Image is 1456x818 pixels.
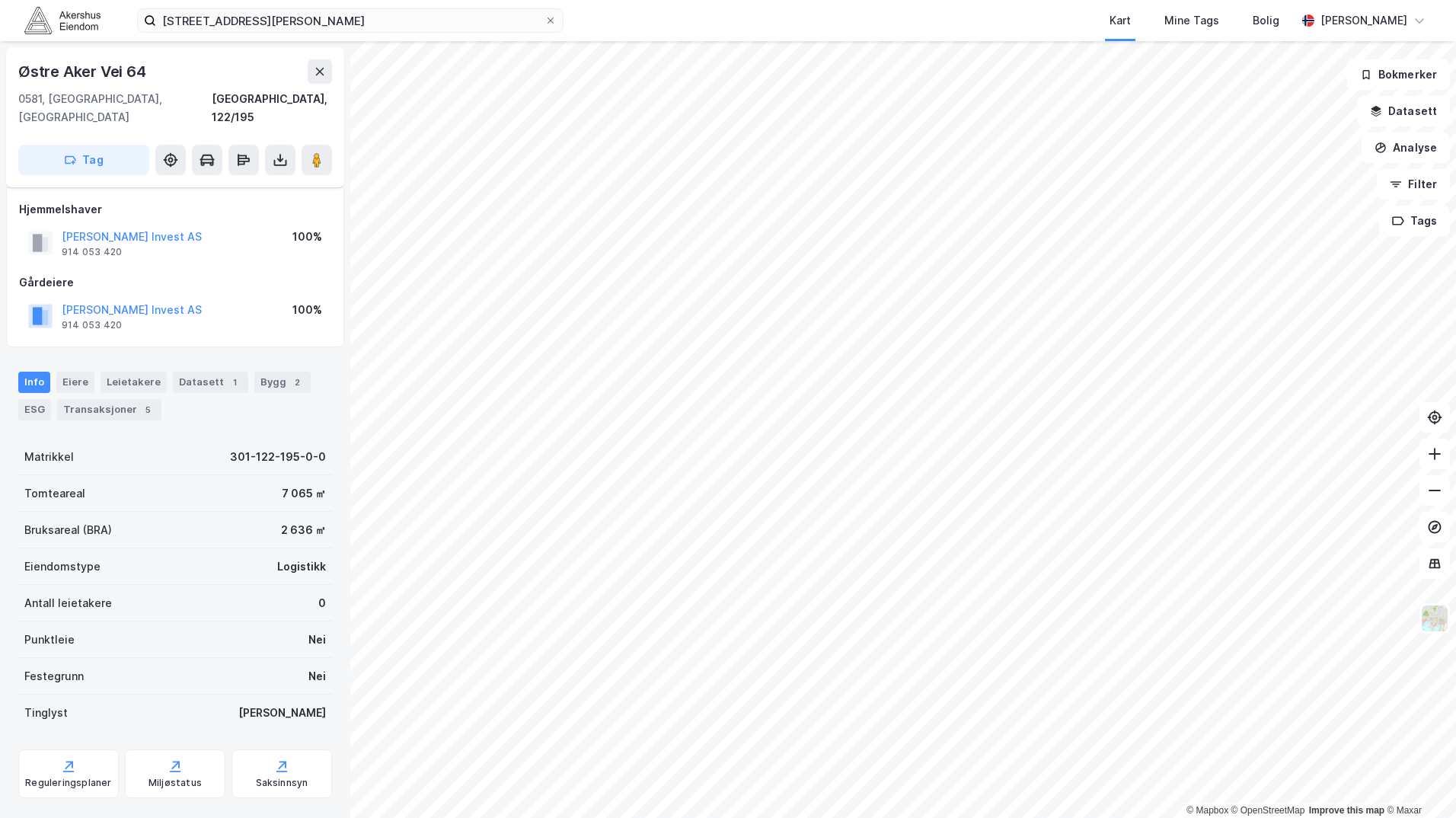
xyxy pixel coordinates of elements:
[1362,133,1450,163] button: Analyse
[1380,745,1456,818] iframe: Chat Widget
[1347,59,1450,90] button: Bokmerker
[19,273,331,292] div: Gårdeiere
[282,484,326,503] div: 7 065 ㎡
[1164,11,1219,30] div: Mine Tags
[18,145,149,175] button: Tag
[18,59,149,84] div: Østre Aker Vei 64
[308,667,326,685] div: Nei
[212,90,332,126] div: [GEOGRAPHIC_DATA], 122/195
[62,319,122,331] div: 914 053 420
[227,375,242,390] div: 1
[24,631,75,649] div: Punktleie
[24,484,85,503] div: Tomteareal
[18,90,212,126] div: 0581, [GEOGRAPHIC_DATA], [GEOGRAPHIC_DATA]
[101,372,167,393] div: Leietakere
[148,777,202,789] div: Miljøstatus
[1186,805,1228,816] a: Mapbox
[254,372,311,393] div: Bygg
[318,594,326,612] div: 0
[1253,11,1279,30] div: Bolig
[24,704,68,722] div: Tinglyst
[24,558,101,576] div: Eiendomstype
[1380,745,1456,818] div: Kontrollprogram for chat
[57,399,161,420] div: Transaksjoner
[25,777,111,789] div: Reguleringsplaner
[292,301,322,319] div: 100%
[1420,604,1449,633] img: Z
[238,704,326,722] div: [PERSON_NAME]
[1309,805,1384,816] a: Improve this map
[19,200,331,219] div: Hjemmelshaver
[1379,206,1450,236] button: Tags
[24,7,101,34] img: akershus-eiendom-logo.9091f326c980b4bce74ccdd9f866810c.svg
[289,375,305,390] div: 2
[1377,169,1450,200] button: Filter
[18,399,51,420] div: ESG
[173,372,248,393] div: Datasett
[140,402,155,417] div: 5
[1357,96,1450,126] button: Datasett
[24,594,112,612] div: Antall leietakere
[256,777,308,789] div: Saksinnsyn
[1110,11,1131,30] div: Kart
[308,631,326,649] div: Nei
[18,372,50,393] div: Info
[156,9,544,32] input: Søk på adresse, matrikkel, gårdeiere, leietakere eller personer
[24,521,112,539] div: Bruksareal (BRA)
[277,558,326,576] div: Logistikk
[1231,805,1305,816] a: OpenStreetMap
[56,372,94,393] div: Eiere
[230,448,326,466] div: 301-122-195-0-0
[24,448,74,466] div: Matrikkel
[281,521,326,539] div: 2 636 ㎡
[24,667,84,685] div: Festegrunn
[292,228,322,246] div: 100%
[62,246,122,258] div: 914 053 420
[1320,11,1407,30] div: [PERSON_NAME]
